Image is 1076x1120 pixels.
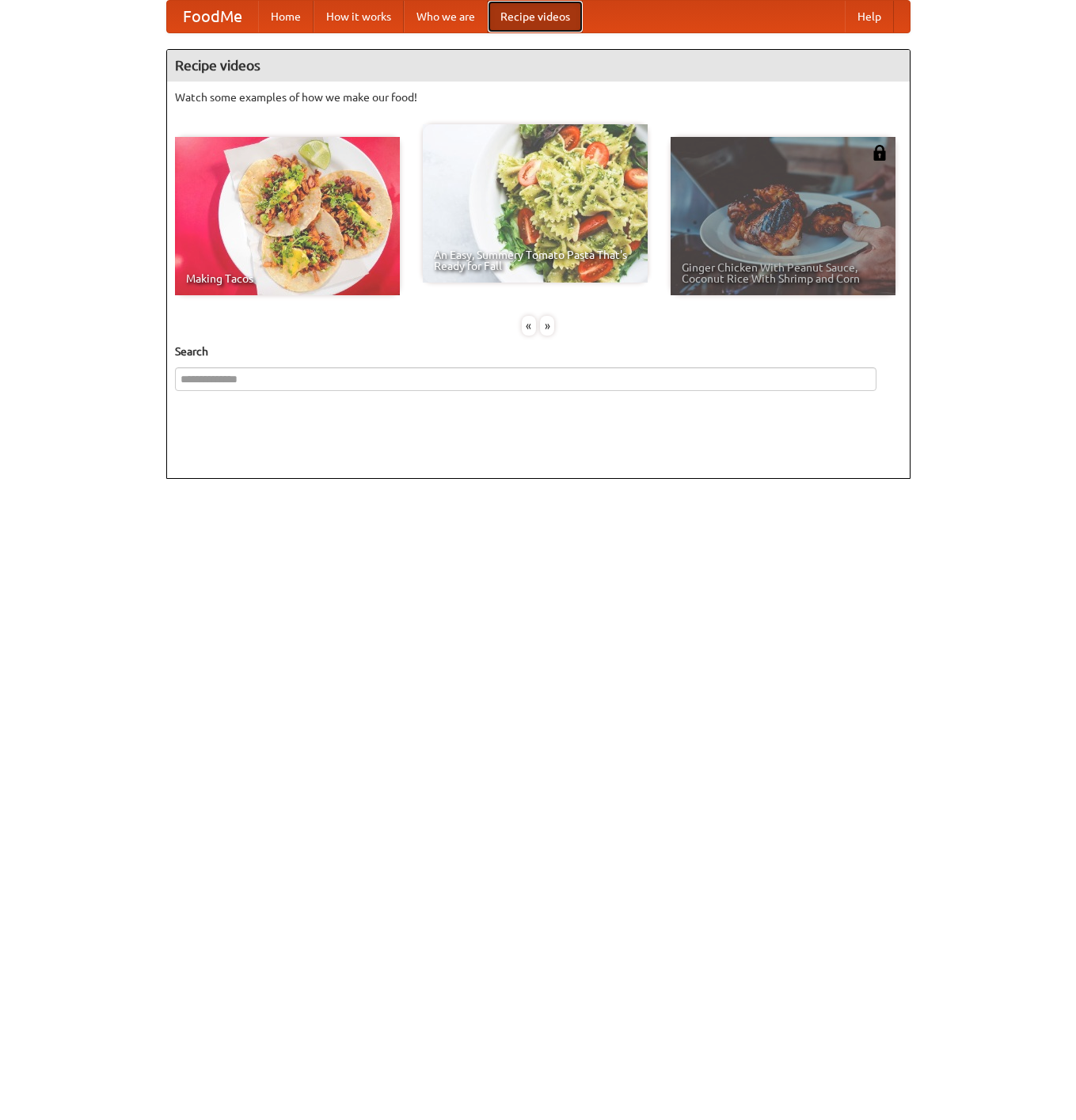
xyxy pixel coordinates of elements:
p: Watch some examples of how we make our food! [175,89,902,105]
a: Recipe videos [488,1,583,32]
div: « [522,316,536,336]
a: How it works [314,1,404,32]
a: Help [845,1,894,32]
a: Who we are [404,1,488,32]
span: Making Tacos [186,273,389,284]
div: » [540,316,554,336]
a: FoodMe [167,1,258,32]
img: 483408.png [872,145,888,161]
h5: Search [175,344,902,359]
a: An Easy, Summery Tomato Pasta That's Ready for Fall [423,124,648,283]
a: Home [258,1,314,32]
h4: Recipe videos [167,50,910,82]
a: Making Tacos [175,137,400,295]
span: An Easy, Summery Tomato Pasta That's Ready for Fall [434,249,637,271]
